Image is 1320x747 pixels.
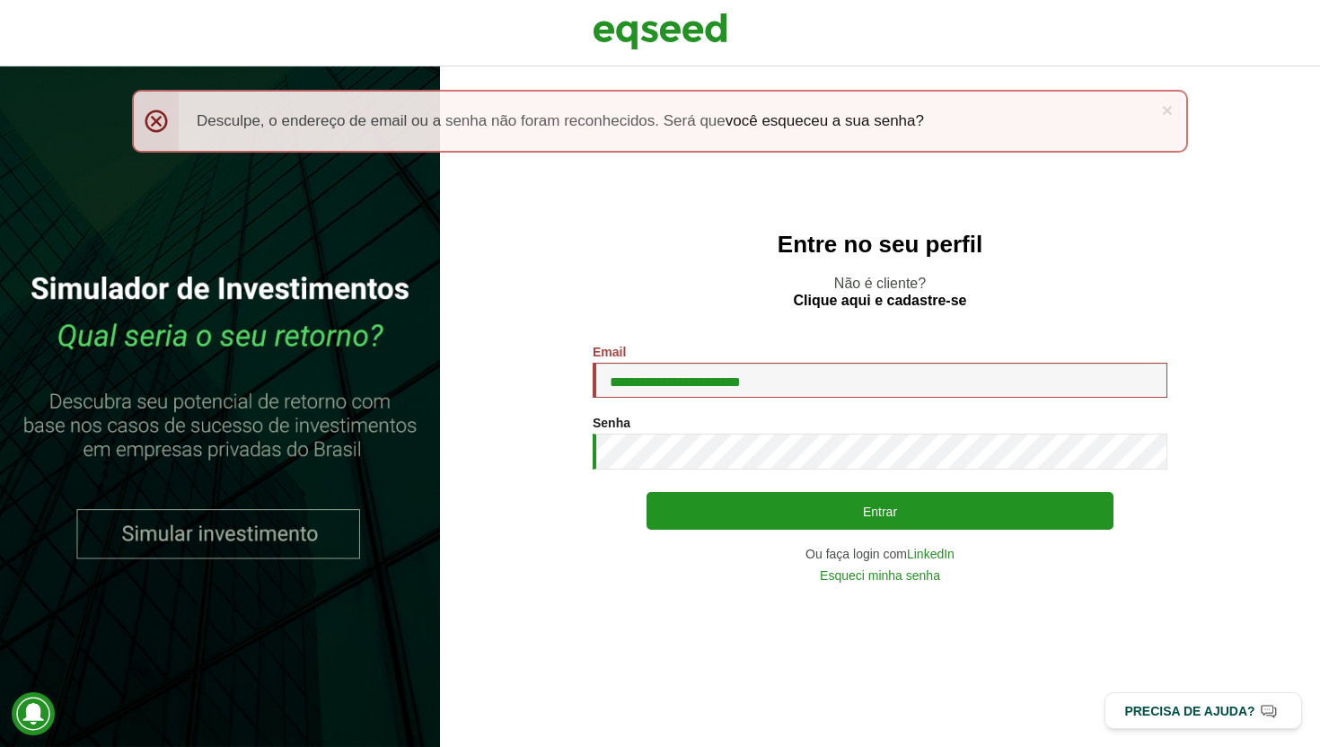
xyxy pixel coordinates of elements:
[593,548,1167,560] div: Ou faça login com
[593,417,630,429] label: Senha
[476,232,1284,258] h2: Entre no seu perfil
[1162,101,1173,119] a: ×
[593,9,727,54] img: EqSeed Logo
[132,90,1188,153] div: Desculpe, o endereço de email ou a senha não foram reconhecidos. Será que
[647,492,1113,530] button: Entrar
[907,548,955,560] a: LinkedIn
[726,113,924,128] a: você esqueceu a sua senha?
[593,346,626,358] label: Email
[794,294,967,308] a: Clique aqui e cadastre-se
[476,275,1284,309] p: Não é cliente?
[820,569,940,582] a: Esqueci minha senha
